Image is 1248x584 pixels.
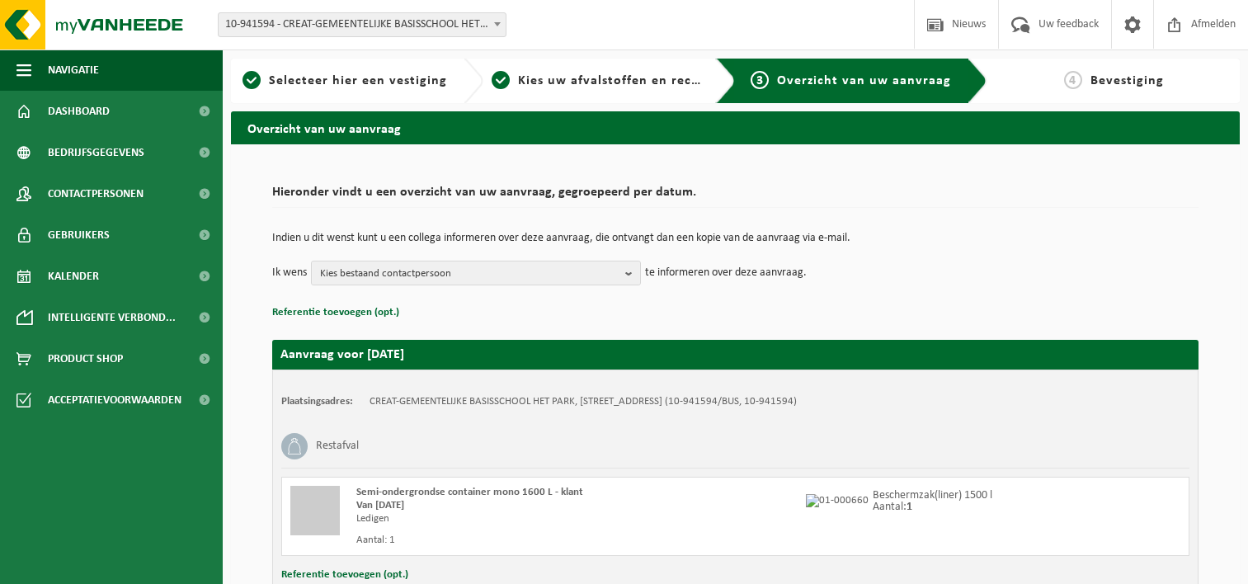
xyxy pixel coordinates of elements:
p: te informeren over deze aanvraag. [645,261,807,285]
strong: Plaatsingsadres: [281,396,353,407]
span: Overzicht van uw aanvraag [777,74,951,87]
span: 3 [751,71,769,89]
td: CREAT-GEMEENTELIJKE BASISSCHOOL HET PARK, [STREET_ADDRESS] (10-941594/BUS, 10-941594) [370,395,797,408]
span: Kies uw afvalstoffen en recipiënten [518,74,745,87]
p: Aantal: [873,502,992,513]
span: Navigatie [48,49,99,91]
strong: Van [DATE] [356,500,404,511]
span: Bevestiging [1090,74,1164,87]
span: 4 [1064,71,1082,89]
img: 01-000660 [806,494,869,507]
strong: 1 [907,501,912,513]
span: 10-941594 - CREAT-GEMEENTELIJKE BASISSCHOOL HET PARK - MELLE [218,12,506,37]
span: Semi-ondergrondse container mono 1600 L - klant [356,487,583,497]
span: Selecteer hier een vestiging [269,74,447,87]
span: 1 [243,71,261,89]
h3: Restafval [316,433,359,459]
button: Referentie toevoegen (opt.) [272,302,399,323]
div: Aantal: 1 [356,534,802,547]
a: 2Kies uw afvalstoffen en recipiënten [492,71,703,91]
span: Bedrijfsgegevens [48,132,144,173]
span: Kalender [48,256,99,297]
h2: Overzicht van uw aanvraag [231,111,1240,144]
span: 10-941594 - CREAT-GEMEENTELIJKE BASISSCHOOL HET PARK - MELLE [219,13,506,36]
span: Contactpersonen [48,173,144,214]
div: Ledigen [356,512,802,525]
p: Ik wens [272,261,307,285]
span: Dashboard [48,91,110,132]
h2: Hieronder vindt u een overzicht van uw aanvraag, gegroepeerd per datum. [272,186,1199,208]
p: Indien u dit wenst kunt u een collega informeren over deze aanvraag, die ontvangt dan een kopie v... [272,233,1199,244]
span: Intelligente verbond... [48,297,176,338]
span: Product Shop [48,338,123,379]
span: Kies bestaand contactpersoon [320,261,619,286]
p: Beschermzak(liner) 1500 l [873,490,992,502]
span: 2 [492,71,510,89]
span: Acceptatievoorwaarden [48,379,181,421]
button: Kies bestaand contactpersoon [311,261,641,285]
strong: Aanvraag voor [DATE] [280,348,404,361]
a: 1Selecteer hier een vestiging [239,71,450,91]
span: Gebruikers [48,214,110,256]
